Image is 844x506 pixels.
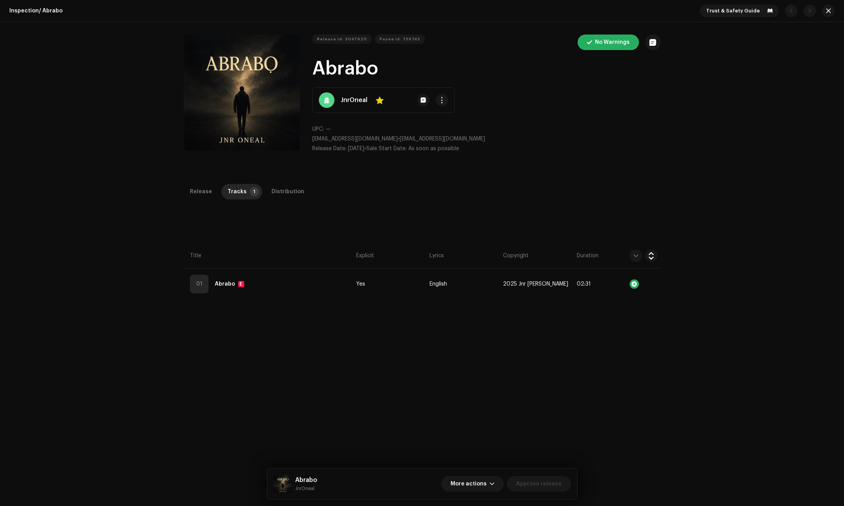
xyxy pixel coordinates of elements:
div: Release [190,184,212,199]
span: Explicit [356,252,374,260]
span: [DATE] [348,146,364,151]
span: Title [190,252,201,260]
small: Abrabo [295,485,317,492]
button: Payee Id: 756743 [375,35,425,44]
span: Release Id: 3047920 [317,31,367,47]
div: Tracks [228,184,247,199]
span: 02:31 [577,281,591,287]
span: Copyright [503,252,529,260]
span: [EMAIL_ADDRESS][DOMAIN_NAME] [400,136,485,142]
span: Sale Start Date: [366,146,407,151]
span: [EMAIL_ADDRESS][DOMAIN_NAME] [312,136,398,142]
div: E [238,281,244,287]
button: More actions [441,476,504,492]
span: • [312,146,366,151]
strong: JnrOneal [341,95,367,105]
div: 01 [190,275,209,293]
div: Distribution [271,184,304,199]
span: Yes [356,281,365,287]
span: As soon as possible [408,146,459,151]
span: Approve release [516,476,562,492]
span: Duration [577,252,599,260]
span: More actions [451,476,487,492]
h1: Abrabo [312,56,661,81]
span: Lyrics [430,252,444,260]
span: — [325,126,331,132]
button: Release Id: 3047920 [312,35,372,44]
button: Approve release [507,476,571,492]
strong: Abrabo [215,276,235,292]
p: • [312,135,661,143]
span: UPC: [312,126,324,132]
h5: Abrabo [295,475,317,485]
span: 2025 Jnr Oneal [503,281,568,287]
span: English [430,281,447,287]
span: Payee Id: 756743 [379,31,420,47]
span: Release Date: [312,146,346,151]
p-badge: 1 [250,187,259,196]
img: 6536d7b4-949b-4f28-8e32-66175757a40c [273,475,292,493]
